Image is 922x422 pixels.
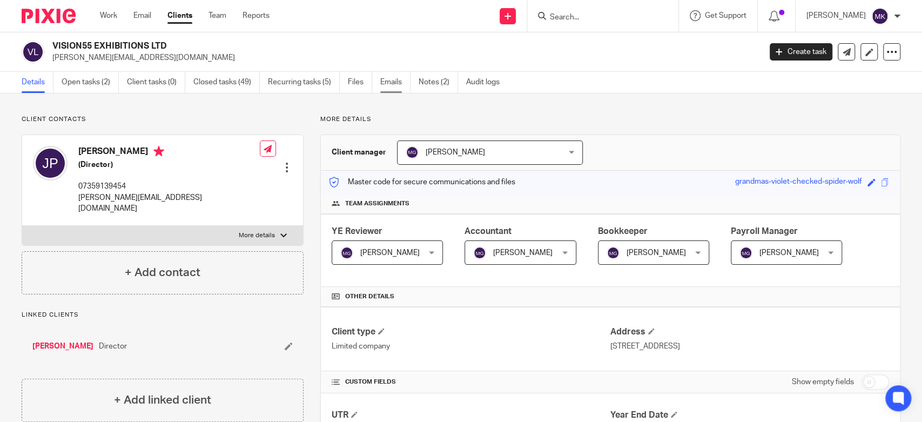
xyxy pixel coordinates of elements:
[329,177,515,187] p: Master code for secure communications and files
[320,115,900,124] p: More details
[193,72,260,93] a: Closed tasks (49)
[62,72,119,93] a: Open tasks (2)
[345,199,409,208] span: Team assignments
[332,227,382,236] span: YE Reviewer
[22,41,44,63] img: svg%3E
[348,72,372,93] a: Files
[792,377,854,387] label: Show empty fields
[340,246,353,259] img: svg%3E
[78,181,260,192] p: 07359139454
[705,12,746,19] span: Get Support
[806,10,866,21] p: [PERSON_NAME]
[627,249,686,257] span: [PERSON_NAME]
[332,410,610,421] h4: UTR
[426,149,485,156] span: [PERSON_NAME]
[610,326,889,338] h4: Address
[22,115,304,124] p: Client contacts
[33,146,68,180] img: svg%3E
[735,176,862,189] div: grandmas-violet-checked-spider-wolf
[607,246,620,259] img: svg%3E
[473,246,486,259] img: svg%3E
[731,227,798,236] span: Payroll Manager
[243,10,270,21] a: Reports
[610,341,889,352] p: [STREET_ADDRESS]
[153,146,164,157] i: Primary
[332,378,610,386] h4: CUSTOM FIELDS
[332,341,610,352] p: Limited company
[78,159,260,170] h5: (Director)
[100,10,117,21] a: Work
[268,72,340,93] a: Recurring tasks (5)
[22,72,53,93] a: Details
[345,292,394,301] span: Other details
[125,264,200,281] h4: + Add contact
[52,52,753,63] p: [PERSON_NAME][EMAIL_ADDRESS][DOMAIN_NAME]
[419,72,458,93] a: Notes (2)
[78,146,260,159] h4: [PERSON_NAME]
[598,227,648,236] span: Bookkeeper
[127,72,185,93] a: Client tasks (0)
[167,10,192,21] a: Clients
[739,246,752,259] img: svg%3E
[549,13,646,23] input: Search
[332,147,386,158] h3: Client manager
[22,311,304,319] p: Linked clients
[133,10,151,21] a: Email
[759,249,819,257] span: [PERSON_NAME]
[332,326,610,338] h4: Client type
[770,43,832,61] a: Create task
[871,8,889,25] img: svg%3E
[22,9,76,23] img: Pixie
[360,249,420,257] span: [PERSON_NAME]
[52,41,613,52] h2: VISION55 EXHIBITIONS LTD
[208,10,226,21] a: Team
[380,72,410,93] a: Emails
[466,72,508,93] a: Audit logs
[114,392,211,408] h4: + Add linked client
[32,341,93,352] a: [PERSON_NAME]
[493,249,553,257] span: [PERSON_NAME]
[99,341,127,352] span: Director
[610,410,889,421] h4: Year End Date
[406,146,419,159] img: svg%3E
[78,192,260,215] p: [PERSON_NAME][EMAIL_ADDRESS][DOMAIN_NAME]
[239,231,275,240] p: More details
[465,227,512,236] span: Accountant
